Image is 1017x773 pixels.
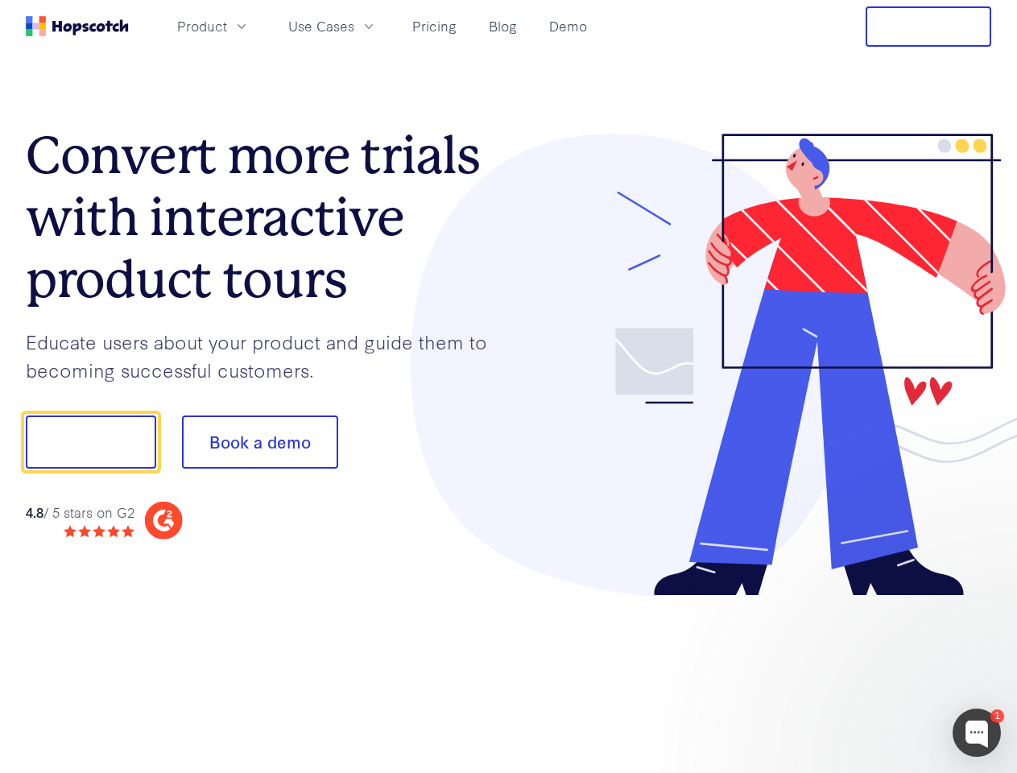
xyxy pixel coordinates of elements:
a: Demo [543,13,593,39]
a: Blog [482,13,523,39]
button: Free Trial [866,6,991,47]
div: 1 [990,709,1004,723]
a: Pricing [406,13,463,39]
span: Product [177,16,227,36]
strong: 4.8 [26,502,43,521]
button: Book a demo [182,415,338,469]
span: Use Cases [288,16,354,36]
p: Educate users about your product and guide them to becoming successful customers. [26,328,509,383]
button: Product [167,13,259,39]
a: Home [26,16,129,36]
div: / 5 stars on G2 [26,502,134,523]
h1: Convert more trials with interactive product tours [26,125,509,310]
button: Use Cases [279,13,387,39]
button: Show me! [26,415,156,469]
